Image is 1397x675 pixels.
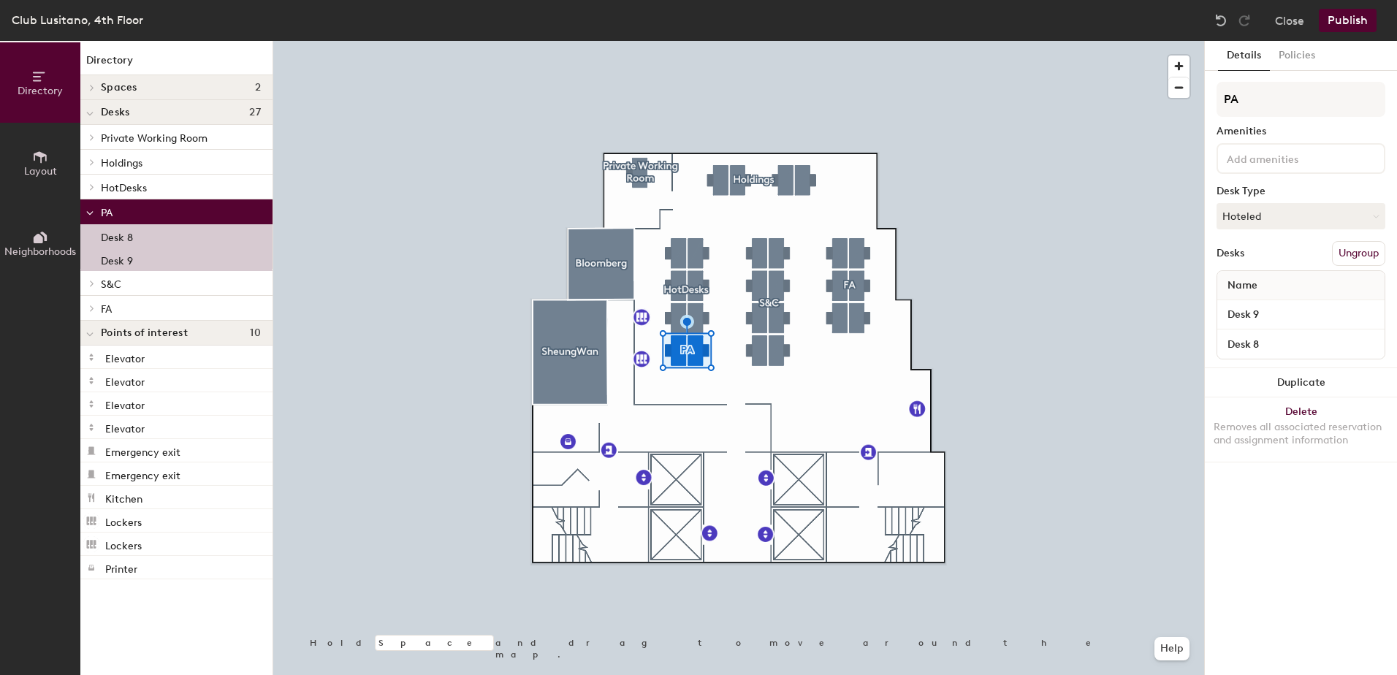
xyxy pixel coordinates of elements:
button: Policies [1270,41,1324,71]
button: Ungroup [1332,241,1385,266]
p: Elevator [105,372,145,389]
span: Layout [24,165,57,178]
input: Add amenities [1224,149,1355,167]
p: Desk 8 [101,227,133,244]
input: Unnamed desk [1220,305,1382,325]
span: HotDesks [101,182,147,194]
div: Desks [1217,248,1244,259]
p: Desk 9 [101,251,133,267]
p: Elevator [105,348,145,365]
p: Emergency exit [105,442,180,459]
div: Desk Type [1217,186,1385,197]
span: S&C [101,278,121,291]
span: Desks [101,107,129,118]
input: Unnamed desk [1220,334,1382,354]
div: Removes all associated reservation and assignment information [1214,421,1388,447]
span: Private Working Room [101,132,208,145]
p: Elevator [105,419,145,435]
span: Holdings [101,157,142,169]
span: 27 [249,107,261,118]
button: Publish [1319,9,1377,32]
p: Lockers [105,512,142,529]
span: 2 [255,82,261,94]
span: Name [1220,272,1265,299]
img: Redo [1237,13,1252,28]
div: Club Lusitano, 4th Floor [12,11,143,29]
p: Elevator [105,395,145,412]
span: Directory [18,85,63,97]
div: Amenities [1217,126,1385,137]
button: Hoteled [1217,203,1385,229]
p: Lockers [105,535,142,552]
span: Points of interest [101,327,188,339]
span: Neighborhoods [4,245,76,258]
button: DeleteRemoves all associated reservation and assignment information [1205,397,1397,462]
p: Emergency exit [105,465,180,482]
span: 10 [250,327,261,339]
p: Printer [105,559,137,576]
button: Help [1154,637,1189,660]
button: Details [1218,41,1270,71]
h1: Directory [80,53,273,75]
button: Close [1275,9,1304,32]
p: Kitchen [105,489,142,506]
span: Spaces [101,82,137,94]
span: PA [101,207,113,219]
span: FA [101,303,112,316]
img: Undo [1214,13,1228,28]
button: Duplicate [1205,368,1397,397]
